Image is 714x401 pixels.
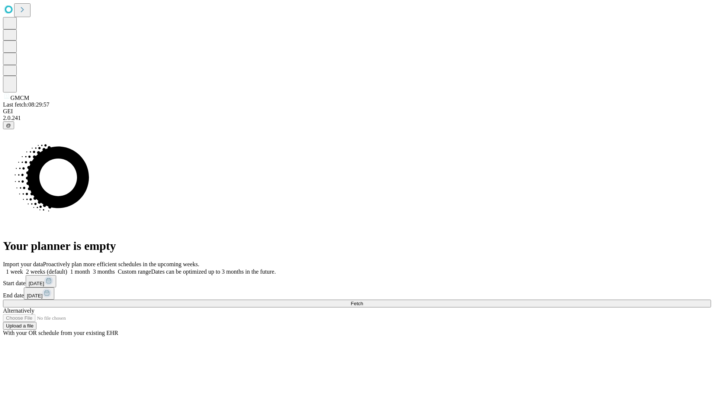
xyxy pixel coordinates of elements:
[27,293,42,299] span: [DATE]
[3,275,711,287] div: Start date
[3,101,49,108] span: Last fetch: 08:29:57
[3,287,711,300] div: End date
[3,108,711,115] div: GEI
[26,268,67,275] span: 2 weeks (default)
[93,268,115,275] span: 3 months
[3,300,711,307] button: Fetch
[3,239,711,253] h1: Your planner is empty
[3,115,711,121] div: 2.0.241
[43,261,199,267] span: Proactively plan more efficient schedules in the upcoming weeks.
[118,268,151,275] span: Custom range
[10,95,29,101] span: GMCM
[29,281,44,286] span: [DATE]
[3,322,36,330] button: Upload a file
[3,307,34,314] span: Alternatively
[3,330,118,336] span: With your OR schedule from your existing EHR
[6,123,11,128] span: @
[26,275,56,287] button: [DATE]
[3,261,43,267] span: Import your data
[24,287,54,300] button: [DATE]
[70,268,90,275] span: 1 month
[3,121,14,129] button: @
[151,268,276,275] span: Dates can be optimized up to 3 months in the future.
[351,301,363,306] span: Fetch
[6,268,23,275] span: 1 week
